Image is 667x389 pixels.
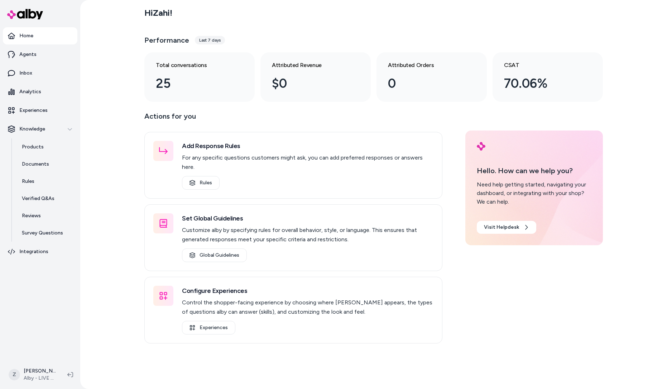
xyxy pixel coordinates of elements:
[388,61,464,70] h3: Attributed Orders
[3,83,77,100] a: Analytics
[19,70,32,77] p: Inbox
[15,173,77,190] a: Rules
[3,102,77,119] a: Experiences
[195,36,225,44] div: Last 7 days
[182,213,433,223] h3: Set Global Guidelines
[182,226,433,244] p: Customize alby by specifying rules for overall behavior, style, or language. This ensures that ge...
[504,61,580,70] h3: CSAT
[15,224,77,242] a: Survey Questions
[376,52,487,102] a: Attributed Orders 0
[22,229,63,237] p: Survey Questions
[15,138,77,156] a: Products
[182,248,247,262] a: Global Guidelines
[477,221,536,234] a: Visit Helpdesk
[22,143,44,151] p: Products
[15,207,77,224] a: Reviews
[260,52,371,102] a: Attributed Revenue $0
[19,88,41,95] p: Analytics
[182,286,433,296] h3: Configure Experiences
[156,61,232,70] h3: Total conversations
[144,35,189,45] h3: Performance
[272,74,348,93] div: $0
[22,212,41,219] p: Reviews
[182,153,433,172] p: For any specific questions customers might ask, you can add preferred responses or answers here.
[15,190,77,207] a: Verified Q&As
[24,367,56,375] p: [PERSON_NAME]
[156,74,232,93] div: 25
[182,176,220,190] a: Rules
[182,321,235,335] a: Experiences
[3,27,77,44] a: Home
[182,298,433,317] p: Control the shopper-facing experience by choosing where [PERSON_NAME] appears, the types of quest...
[9,369,20,380] span: Z
[4,363,62,386] button: Z[PERSON_NAME]Alby - LIVE on [DOMAIN_NAME]
[22,178,34,185] p: Rules
[388,74,464,93] div: 0
[144,8,172,18] h2: Hi Zahi !
[19,125,45,133] p: Knowledge
[19,248,48,255] p: Integrations
[477,180,591,206] div: Need help getting started, navigating your dashboard, or integrating with your shop? We can help.
[3,120,77,138] button: Knowledge
[144,110,442,128] p: Actions for you
[477,142,485,151] img: alby Logo
[477,165,591,176] p: Hello. How can we help you?
[3,46,77,63] a: Agents
[22,195,54,202] p: Verified Q&As
[504,74,580,93] div: 70.06%
[493,52,603,102] a: CSAT 70.06%
[19,51,37,58] p: Agents
[272,61,348,70] h3: Attributed Revenue
[19,32,33,39] p: Home
[15,156,77,173] a: Documents
[3,65,77,82] a: Inbox
[182,141,433,151] h3: Add Response Rules
[7,9,43,19] img: alby Logo
[3,243,77,260] a: Integrations
[144,52,255,102] a: Total conversations 25
[19,107,48,114] p: Experiences
[24,375,56,382] span: Alby - LIVE on [DOMAIN_NAME]
[22,161,49,168] p: Documents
